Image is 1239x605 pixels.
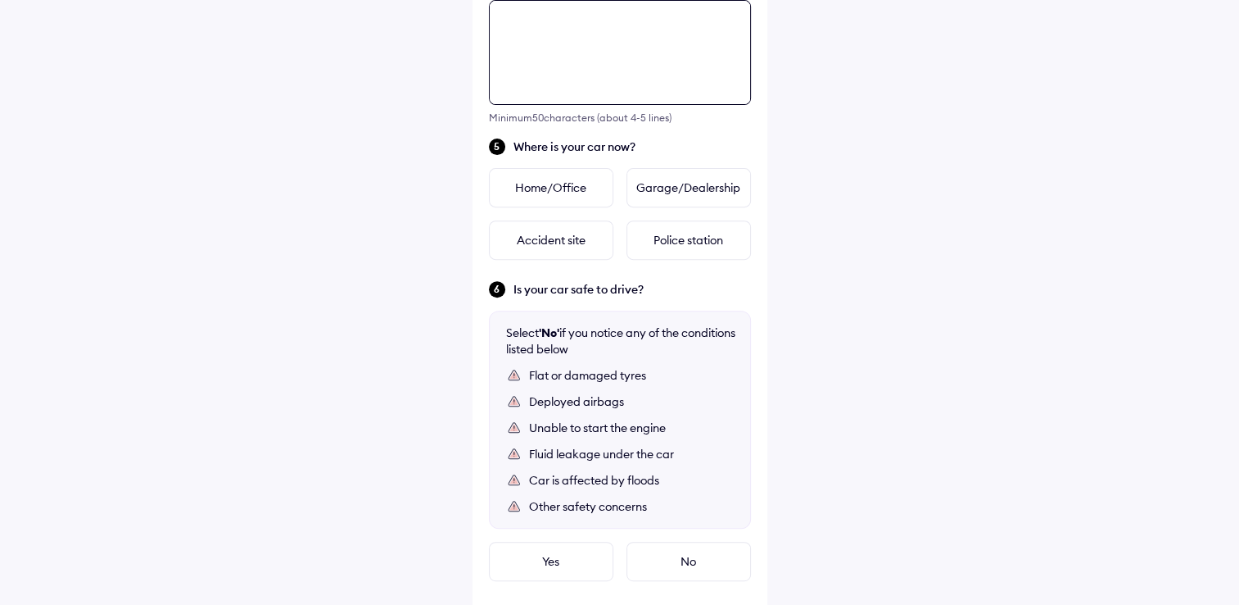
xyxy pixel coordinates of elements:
[513,139,751,155] span: Where is your car now?
[489,168,613,207] div: Home/Office
[513,281,751,298] span: Is your car safe to drive?
[529,498,734,515] div: Other safety concerns
[489,542,613,581] div: Yes
[626,221,751,260] div: Police station
[506,325,735,357] div: Select if you notice any of the conditions listed below
[529,446,734,462] div: Fluid leakage under the car
[489,111,751,124] div: Minimum 50 characters (about 4-5 lines)
[529,420,734,436] div: Unable to start the engine
[529,393,734,410] div: Deployed airbags
[626,542,751,581] div: No
[529,472,734,489] div: Car is affected by floods
[539,325,559,340] b: 'No'
[529,367,734,384] div: Flat or damaged tyres
[489,221,613,260] div: Accident site
[626,168,751,207] div: Garage/Dealership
